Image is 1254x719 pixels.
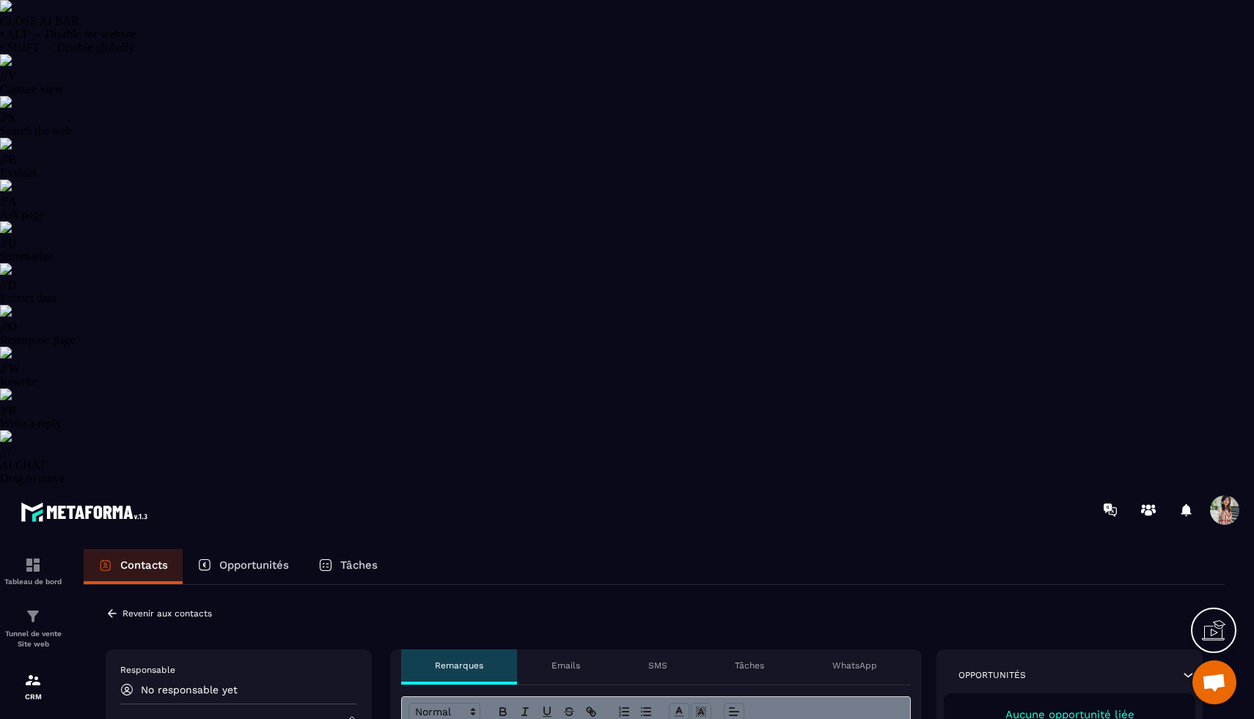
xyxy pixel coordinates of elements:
p: No responsable yet [141,684,238,696]
p: Tâches [340,558,378,572]
p: SMS [648,660,667,671]
p: Tableau de bord [4,578,62,586]
p: Remarques [435,660,483,671]
img: formation [24,556,42,574]
a: Tâches [304,549,392,584]
img: formation [24,608,42,625]
a: formationformationCRM [4,660,62,712]
p: Responsable [120,664,357,676]
a: Opportunités [183,549,304,584]
p: Contacts [120,558,168,572]
div: Ouvrir le chat [1192,660,1236,704]
a: Contacts [84,549,183,584]
p: CRM [4,693,62,701]
p: Tâches [735,660,764,671]
a: formationformationTunnel de vente Site web [4,597,62,660]
p: Opportunités [958,669,1026,681]
p: WhatsApp [832,660,877,671]
p: Tunnel de vente Site web [4,629,62,649]
p: Opportunités [219,558,289,572]
img: formation [24,671,42,689]
img: logo [21,498,153,526]
p: Emails [551,660,580,671]
p: Revenir aux contacts [122,608,212,619]
a: formationformationTableau de bord [4,545,62,597]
